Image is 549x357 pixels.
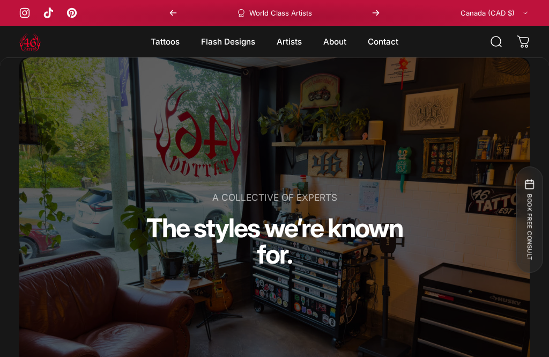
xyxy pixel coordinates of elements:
summary: Artists [266,31,313,53]
summary: About [313,31,357,53]
animate-element: styles [194,215,259,241]
a: 0 items [511,30,535,54]
a: Contact [357,31,409,53]
p: A COLLECTIVE OF EXPERTS [137,190,412,205]
nav: Primary [140,31,409,53]
p: World Class Artists [249,9,312,17]
animate-element: for. [257,242,292,267]
animate-element: we’re [264,215,323,241]
animate-element: known [328,215,403,241]
button: BOOK FREE CONSULT [516,166,543,273]
animate-element: The [146,215,189,241]
span: Canada (CAD $) [461,9,515,17]
summary: Flash Designs [190,31,266,53]
summary: Tattoos [140,31,190,53]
